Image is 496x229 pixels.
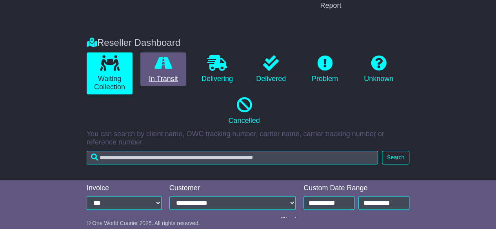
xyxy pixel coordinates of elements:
div: Reseller Dashboard [83,37,413,49]
div: Display [281,216,409,224]
div: Invoice [87,184,162,193]
div: Customer [169,184,296,193]
span: © One World Courier 2025. All rights reserved. [87,220,200,226]
a: Unknown [356,52,402,86]
a: Waiting Collection [87,52,133,94]
a: Delivered [248,52,294,86]
a: Delivering [194,52,240,86]
button: Search [382,151,409,164]
a: Problem [302,52,348,86]
a: Cancelled [87,94,402,128]
p: You can search by client name, OWC tracking number, carrier name, carrier tracking number or refe... [87,130,409,147]
a: In Transit [140,52,186,86]
div: Custom Date Range [303,184,409,193]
